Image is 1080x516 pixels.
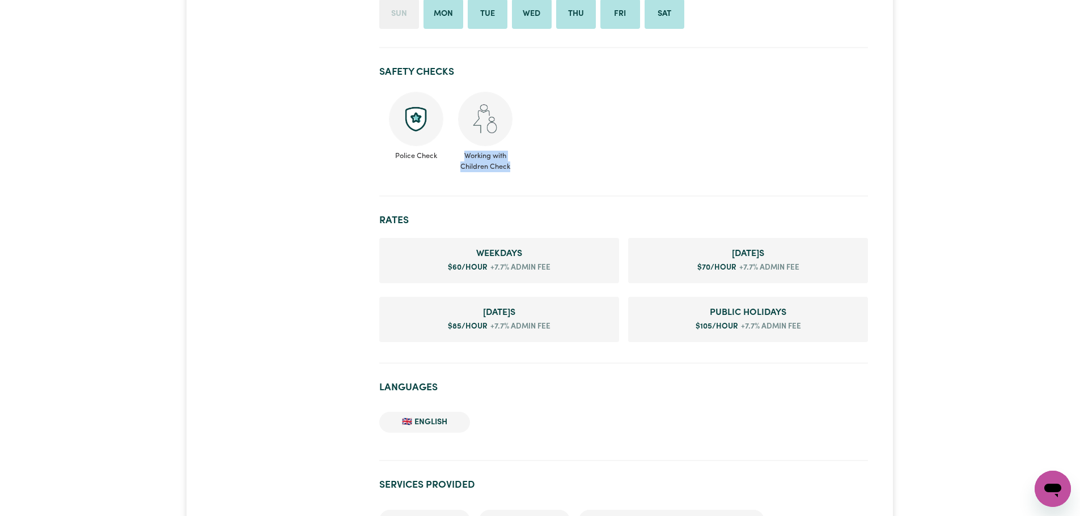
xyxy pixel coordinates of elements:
span: Weekday rate [388,247,610,261]
h2: Languages [379,382,868,394]
h2: Safety Checks [379,66,868,78]
span: +7.7% admin fee [738,321,801,332]
span: +7.7% admin fee [488,321,550,332]
span: $ 105 /hour [696,323,738,330]
span: $ 85 /hour [448,323,488,330]
h2: Rates [379,215,868,227]
iframe: Button to launch messaging window [1035,471,1071,507]
span: $ 60 /hour [448,264,488,271]
img: Police check [389,92,443,146]
span: Working with Children Check [458,146,513,172]
span: $ 70 /hour [697,264,736,271]
span: Public Holiday rate [637,306,859,319]
span: Police Check [388,146,444,161]
span: Saturday rate [637,247,859,261]
img: Working with children check [458,92,513,146]
span: Sunday rate [388,306,610,319]
span: +7.7% admin fee [736,262,799,274]
li: 🇬🇧 English [379,412,470,433]
h2: Services provided [379,479,868,491]
span: +7.7% admin fee [488,262,550,274]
